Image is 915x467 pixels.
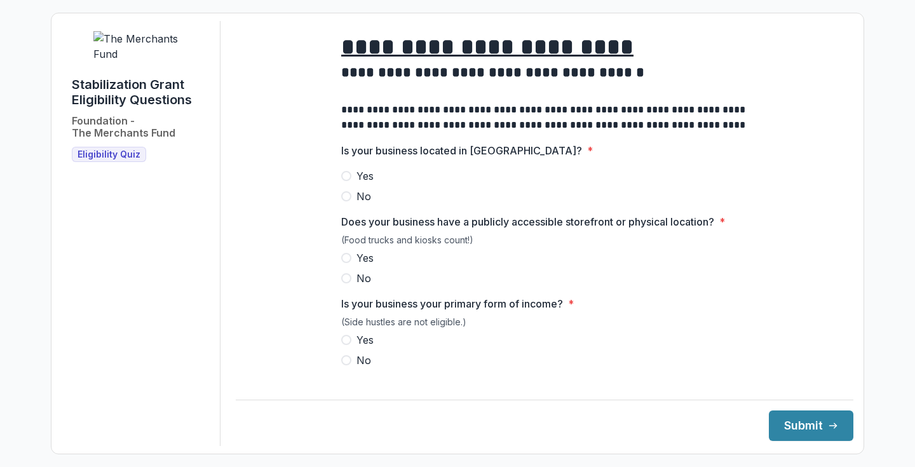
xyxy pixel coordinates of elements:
button: Submit [769,410,853,441]
span: Yes [356,250,374,266]
span: Yes [356,168,374,184]
div: (Food trucks and kiosks count!) [341,234,748,250]
h1: Stabilization Grant Eligibility Questions [72,77,210,107]
span: No [356,353,371,368]
span: Eligibility Quiz [78,149,140,160]
span: Yes [356,332,374,348]
h2: Foundation - The Merchants Fund [72,115,175,139]
span: No [356,271,371,286]
span: No [356,189,371,204]
p: Is your business your primary form of income? [341,296,563,311]
div: (Side hustles are not eligible.) [341,316,748,332]
img: The Merchants Fund [93,31,189,62]
p: Is your business located in [GEOGRAPHIC_DATA]? [341,143,582,158]
p: Does your business have a publicly accessible storefront or physical location? [341,214,714,229]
